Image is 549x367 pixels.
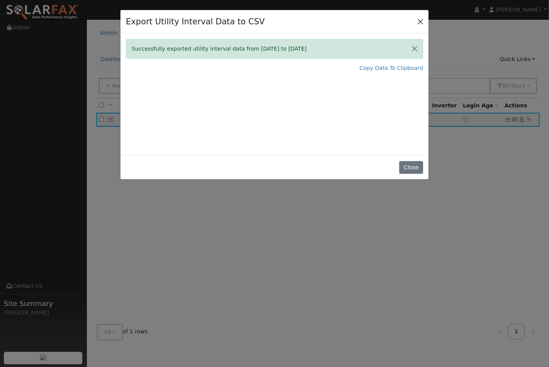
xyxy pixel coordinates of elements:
button: Close [399,161,423,174]
button: Close [407,39,423,58]
a: Copy Data To Clipboard [359,64,423,72]
h4: Export Utility Interval Data to CSV [126,15,265,28]
div: Successfully exported utility interval data from [DATE] to [DATE] [126,39,423,59]
button: Close [415,16,426,27]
